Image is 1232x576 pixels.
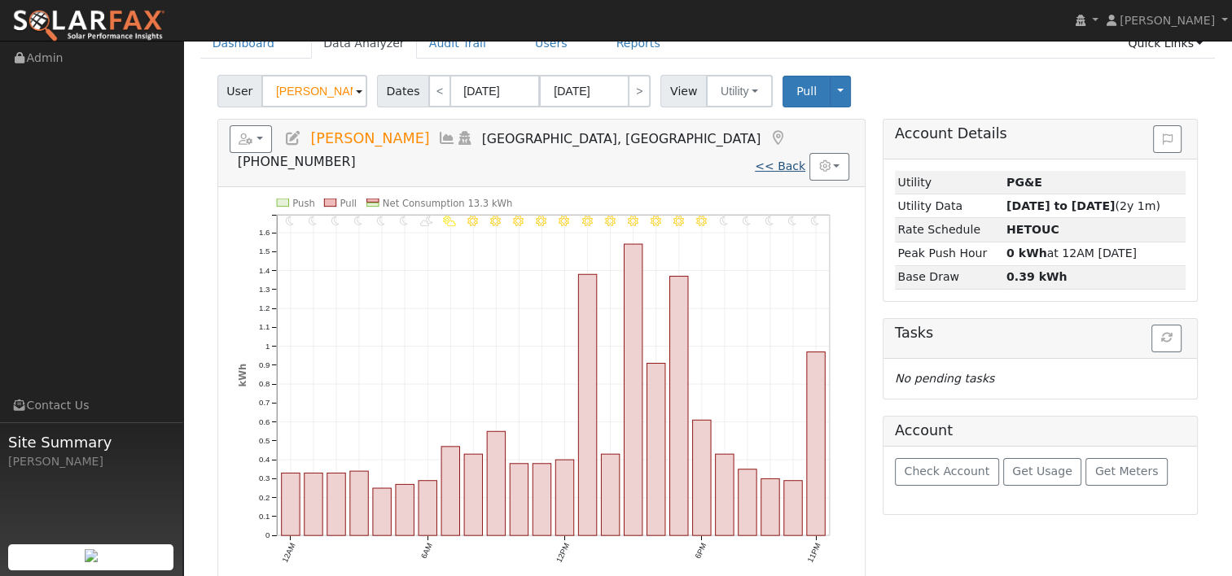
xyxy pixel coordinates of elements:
[396,484,414,535] rect: onclick=""
[259,492,270,501] text: 0.2
[555,460,573,535] rect: onclick=""
[200,28,287,59] a: Dashboard
[438,130,456,146] a: Multi-Series Graph
[796,85,817,98] span: Pull
[217,75,262,107] span: User
[456,130,474,146] a: Login As (last Never)
[692,420,710,535] rect: onclick=""
[895,422,953,439] h5: Account
[327,473,344,535] rect: onclick=""
[286,216,294,226] i: 12AM - Clear
[487,431,505,535] rect: onclick=""
[340,197,357,208] text: Pull
[419,480,436,535] rect: onclick=""
[280,541,297,563] text: 12AM
[1012,465,1072,478] span: Get Usage
[259,285,270,294] text: 1.3
[373,488,391,535] rect: onclick=""
[720,216,728,226] i: 7PM - Clear
[464,454,482,535] rect: onclick=""
[895,218,1003,242] td: Rate Schedule
[554,541,571,563] text: 12PM
[706,75,773,107] button: Utility
[669,276,687,535] rect: onclick=""
[578,274,596,535] rect: onclick=""
[738,469,756,535] rect: onclick=""
[604,216,615,226] i: 2PM - Clear
[420,216,433,226] i: 6AM - PartlyCloudy
[895,372,994,385] i: No pending tasks
[673,216,683,226] i: 5PM - Clear
[467,216,478,226] i: 8AM - MostlyClear
[895,458,999,486] button: Check Account
[259,379,270,388] text: 0.8
[761,478,778,535] rect: onclick=""
[695,216,706,226] i: 6PM - Clear
[647,363,664,535] rect: onclick=""
[1006,223,1059,236] strong: Z
[1085,458,1168,486] button: Get Meters
[259,228,270,237] text: 1.6
[1006,199,1115,212] strong: [DATE] to [DATE]
[428,75,451,107] a: <
[1151,325,1182,352] button: Refresh
[1003,458,1082,486] button: Get Usage
[383,197,513,208] text: Net Consumption 13.3 kWh
[1006,247,1047,260] strong: 0 kWh
[309,216,317,226] i: 1AM - Clear
[236,364,248,387] text: kWh
[8,453,174,470] div: [PERSON_NAME]
[311,28,417,59] a: Data Analyzer
[292,197,315,208] text: Push
[377,216,385,226] i: 4AM - MostlyClear
[895,171,1003,194] td: Utility
[12,9,165,43] img: SolarFax
[581,216,592,226] i: 1PM - Clear
[441,447,459,535] rect: onclick=""
[259,398,270,407] text: 0.7
[304,473,322,535] rect: onclick=""
[523,28,580,59] a: Users
[1153,125,1182,153] button: Issue History
[331,216,340,226] i: 2AM - Clear
[259,436,270,445] text: 0.5
[788,216,796,226] i: 10PM - MostlyClear
[895,125,1186,142] h5: Account Details
[482,131,761,146] span: [GEOGRAPHIC_DATA], [GEOGRAPHIC_DATA]
[265,341,270,350] text: 1
[755,159,805,172] a: << Back
[1120,14,1215,27] span: [PERSON_NAME]
[400,216,408,226] i: 5AM - MostlyClear
[1006,199,1160,212] span: (2y 1m)
[259,303,270,312] text: 1.2
[259,455,270,464] text: 0.4
[238,154,356,169] span: [PHONE_NUMBER]
[259,417,270,425] text: 0.6
[895,325,1186,342] h5: Tasks
[510,464,528,535] rect: onclick=""
[1095,465,1159,478] span: Get Meters
[895,265,1003,289] td: Base Draw
[1006,176,1042,189] strong: ID: 17220529, authorized: 08/25/25
[490,216,501,226] i: 9AM - MostlyClear
[377,75,429,107] span: Dates
[259,473,270,482] text: 0.3
[769,130,787,146] a: Map
[765,216,774,226] i: 9PM - MostlyClear
[743,216,751,226] i: 8PM - Clear
[1003,242,1186,265] td: at 12AM [DATE]
[8,431,174,453] span: Site Summary
[533,464,550,535] rect: onclick=""
[284,130,302,146] a: Edit User (36159)
[350,471,368,535] rect: onclick=""
[805,541,822,563] text: 11PM
[265,530,270,539] text: 0
[650,216,660,226] i: 4PM - Clear
[783,76,831,107] button: Pull
[604,28,673,59] a: Reports
[1006,270,1068,283] strong: 0.39 kWh
[536,216,546,226] i: 11AM - Clear
[259,360,270,369] text: 0.9
[904,465,989,478] span: Check Account
[627,216,638,226] i: 3PM - Clear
